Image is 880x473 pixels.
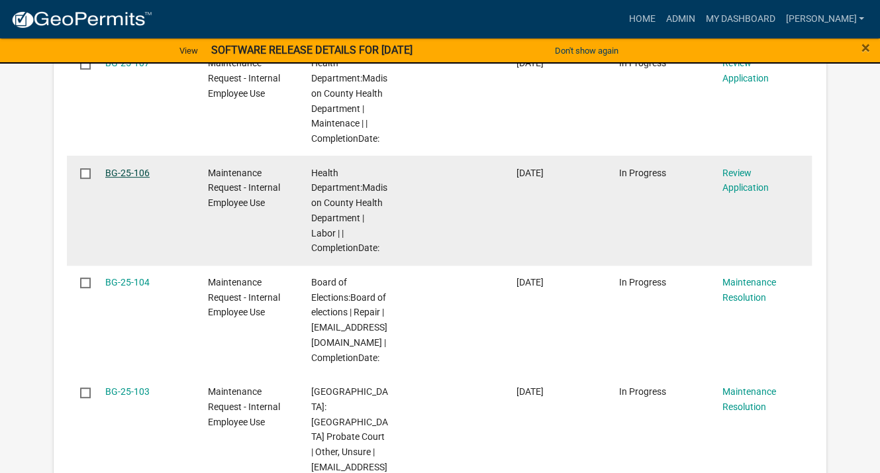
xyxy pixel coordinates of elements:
a: [PERSON_NAME] [780,7,869,32]
span: In Progress [619,386,666,397]
span: × [861,38,870,57]
a: Maintenance Resolution [722,277,775,303]
span: In Progress [619,168,666,178]
button: Don't show again [550,40,624,62]
a: BG-25-106 [105,168,150,178]
a: My Dashboard [700,7,780,32]
span: In Progress [619,277,666,288]
span: 09/12/2025 [516,386,544,397]
a: BG-25-104 [105,277,150,288]
strong: SOFTWARE RELEASE DETAILS FOR [DATE] [211,44,413,56]
button: Close [861,40,870,56]
span: 09/12/2025 [516,277,544,288]
a: View [174,40,203,62]
span: Board of Elections:Board of elections | Repair | cstephen@madisonco.us | CompletionDate: [311,277,387,363]
a: Admin [660,7,700,32]
span: Maintenance Request - Internal Employee Use [208,386,280,427]
span: Maintenance Request - Internal Employee Use [208,277,280,318]
a: BG-25-103 [105,386,150,397]
a: Home [623,7,660,32]
a: Maintenance Resolution [722,386,775,412]
span: Maintenance Request - Internal Employee Use [208,168,280,209]
span: Health Department:Madison County Health Department | Labor | | CompletionDate: [311,168,387,254]
a: Review Application [722,168,768,193]
span: Maintenance Request - Internal Employee Use [208,58,280,99]
span: 09/15/2025 [516,168,544,178]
